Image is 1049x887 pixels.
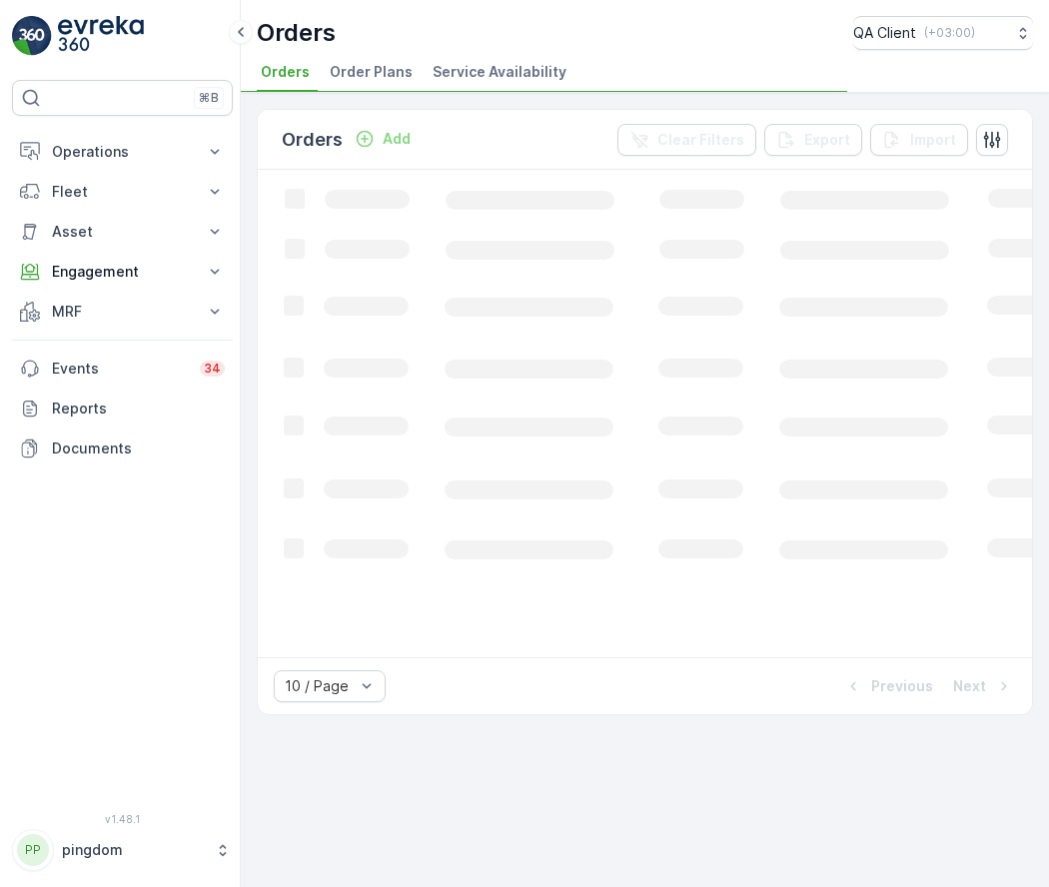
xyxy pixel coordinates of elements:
[853,23,916,43] p: QA Client
[841,674,935,698] button: Previous
[617,124,756,156] button: Clear Filters
[17,834,49,866] div: PP
[804,130,850,150] p: Export
[924,25,975,41] p: ( +03:00 )
[764,124,862,156] button: Export
[261,62,310,82] span: Orders
[12,829,233,871] button: PPpingdom
[52,359,188,379] p: Events
[12,252,233,292] button: Engagement
[12,349,233,389] a: Events34
[870,124,968,156] button: Import
[853,16,1033,50] button: QA Client(+03:00)
[433,62,566,82] span: Service Availability
[383,129,411,149] p: Add
[12,389,233,429] a: Reports
[52,222,193,242] p: Asset
[257,17,336,49] p: Orders
[12,429,233,468] a: Documents
[12,212,233,252] button: Asset
[12,292,233,332] button: MRF
[330,62,413,82] span: Order Plans
[52,182,193,202] p: Fleet
[347,127,419,151] button: Add
[52,439,225,458] p: Documents
[12,813,233,825] span: v 1.48.1
[951,674,1016,698] button: Next
[657,130,744,150] p: Clear Filters
[12,132,233,172] button: Operations
[199,90,219,106] p: ⌘B
[58,16,144,56] img: logo_light-DOdMpM7g.png
[52,302,193,322] p: MRF
[204,361,221,377] p: 34
[871,676,933,696] p: Previous
[282,126,343,154] p: Orders
[52,262,193,282] p: Engagement
[12,16,52,56] img: logo
[12,172,233,212] button: Fleet
[910,130,956,150] p: Import
[52,399,225,419] p: Reports
[52,142,193,162] p: Operations
[953,676,986,696] p: Next
[62,840,205,860] p: pingdom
